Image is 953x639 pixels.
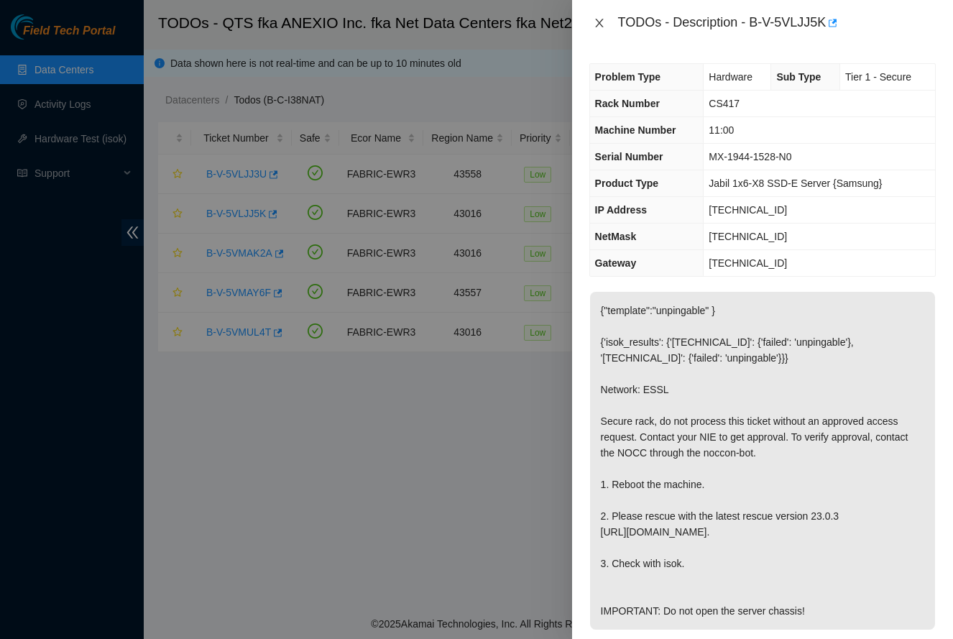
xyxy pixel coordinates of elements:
[595,178,658,189] span: Product Type
[845,71,911,83] span: Tier 1 - Secure
[595,257,637,269] span: Gateway
[709,124,734,136] span: 11:00
[595,98,660,109] span: Rack Number
[709,231,787,242] span: [TECHNICAL_ID]
[709,257,787,269] span: [TECHNICAL_ID]
[709,204,787,216] span: [TECHNICAL_ID]
[594,17,605,29] span: close
[709,151,791,162] span: MX-1944-1528-N0
[709,98,740,109] span: CS417
[776,71,821,83] span: Sub Type
[595,151,663,162] span: Serial Number
[595,231,637,242] span: NetMask
[589,17,609,30] button: Close
[595,71,661,83] span: Problem Type
[595,204,647,216] span: IP Address
[709,71,752,83] span: Hardware
[590,292,935,630] p: {"template":"unpingable" } {'isok_results': {'[TECHNICAL_ID]': {'failed': 'unpingable'}, '[TECHNI...
[709,178,882,189] span: Jabil 1x6-X8 SSD-E Server {Samsung}
[618,12,936,35] div: TODOs - Description - B-V-5VLJJ5K
[595,124,676,136] span: Machine Number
